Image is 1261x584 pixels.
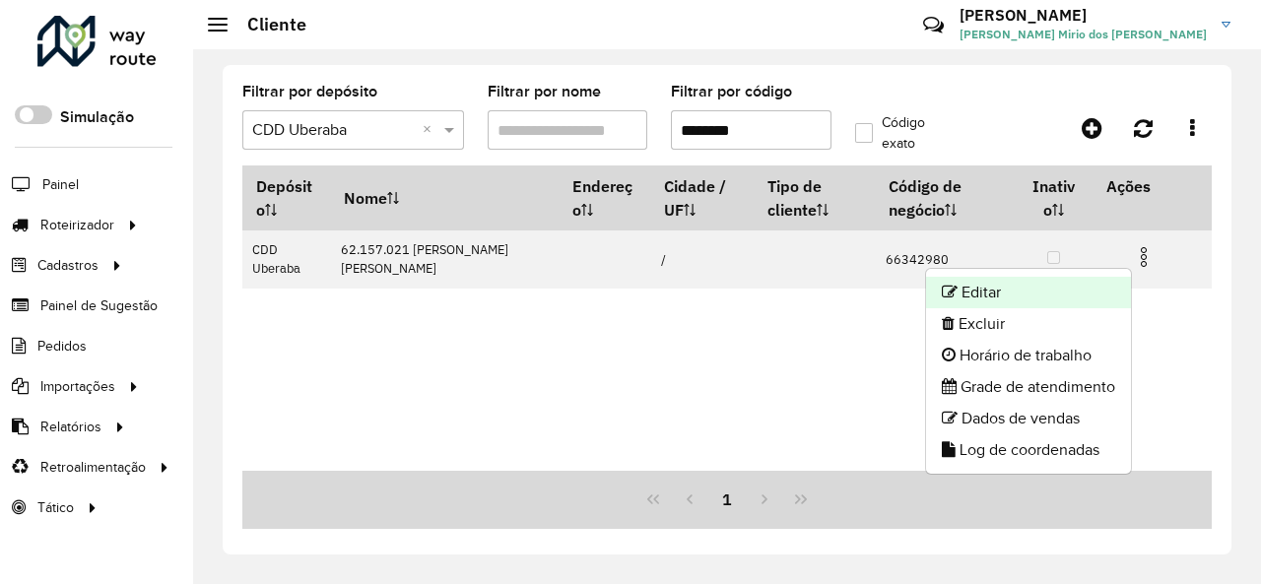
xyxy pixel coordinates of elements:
span: Roteirizador [40,215,114,235]
li: Editar [926,277,1131,308]
li: Excluir [926,308,1131,340]
h3: [PERSON_NAME] [960,6,1207,25]
td: / [650,230,755,289]
span: Tático [37,497,74,518]
h2: Cliente [228,14,306,35]
a: Contato Rápido [912,4,955,46]
li: Horário de trabalho [926,340,1131,371]
span: Painel de Sugestão [40,295,158,316]
li: Log de coordenadas [926,434,1131,466]
th: Endereço [559,165,650,230]
span: Painel [42,174,79,195]
span: Retroalimentação [40,457,146,478]
label: Código exato [855,112,954,154]
button: 1 [708,481,746,518]
span: Cadastros [37,255,99,276]
label: Filtrar por nome [488,80,601,103]
th: Cidade / UF [650,165,755,230]
label: Filtrar por código [671,80,792,103]
span: Importações [40,376,115,397]
th: Nome [331,165,560,230]
li: Dados de vendas [926,403,1131,434]
td: 62.157.021 [PERSON_NAME] [PERSON_NAME] [331,230,560,289]
span: Pedidos [37,336,87,357]
label: Simulação [60,105,134,129]
td: CDD Uberaba [242,230,331,289]
li: Grade de atendimento [926,371,1131,403]
th: Depósito [242,165,331,230]
span: Clear all [423,118,439,142]
th: Ações [1093,165,1211,207]
label: Filtrar por depósito [242,80,377,103]
td: 66342980 [875,230,1015,289]
th: Tipo de cliente [755,165,875,230]
th: Inativo [1015,165,1093,230]
span: Relatórios [40,417,101,437]
span: [PERSON_NAME] Mirio dos [PERSON_NAME] [960,26,1207,43]
th: Código de negócio [875,165,1015,230]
